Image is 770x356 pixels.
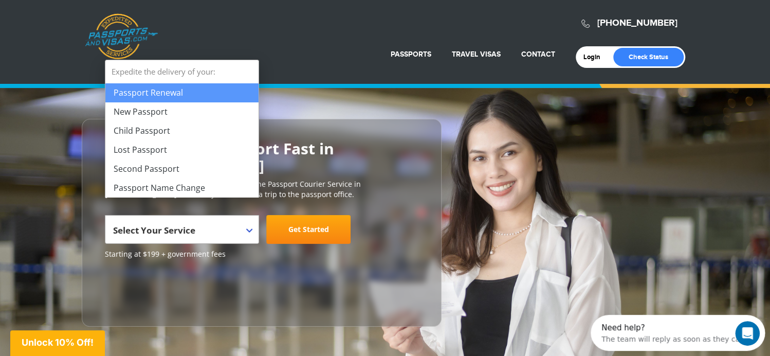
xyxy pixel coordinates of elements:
a: Get Started [266,215,351,244]
a: Travel Visas [452,50,501,59]
a: Passports [391,50,431,59]
p: [DOMAIN_NAME] is the #1 most trusted online Passport Courier Service in [GEOGRAPHIC_DATA]. We sav... [105,179,418,200]
a: Contact [521,50,555,59]
a: Check Status [613,48,684,66]
span: Starting at $199 + government fees [105,249,418,259]
span: Select Your Service [105,215,259,244]
span: Select Your Service [113,224,195,236]
div: Unlock 10% Off! [10,330,105,356]
div: Need help? [11,9,154,17]
li: Passport Renewal [105,83,259,102]
iframe: Intercom live chat [735,321,760,346]
div: Open Intercom Messenger [4,4,184,32]
span: Unlock 10% Off! [22,337,94,348]
span: Select Your Service [113,219,248,248]
div: The team will reply as soon as they can [11,17,154,28]
li: Child Passport [105,121,259,140]
strong: Expedite the delivery of your: [105,60,259,83]
a: Login [583,53,608,61]
iframe: Customer reviews powered by Trustpilot [105,264,182,316]
iframe: Intercom live chat discovery launcher [591,315,765,351]
li: Expedite the delivery of your: [105,60,259,198]
h2: Get Your U.S. Passport Fast in [GEOGRAPHIC_DATA] [105,140,418,174]
li: New Passport [105,102,259,121]
a: [PHONE_NUMBER] [597,17,677,29]
a: Passports & [DOMAIN_NAME] [85,13,158,60]
li: Lost Passport [105,140,259,159]
li: Second Passport [105,159,259,179]
li: Passport Name Change [105,179,259,198]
